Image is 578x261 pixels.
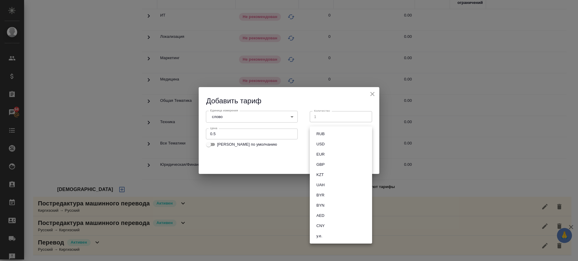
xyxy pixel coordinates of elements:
[315,131,326,137] button: RUB
[315,202,326,209] button: BYN
[315,212,326,219] button: AED
[315,192,326,199] button: BYR
[315,171,326,178] button: KZT
[315,161,326,168] button: GBP
[315,151,326,158] button: EUR
[315,223,326,229] button: CNY
[315,141,326,147] button: USD
[315,233,324,239] button: у.е.
[315,182,326,188] button: UAH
